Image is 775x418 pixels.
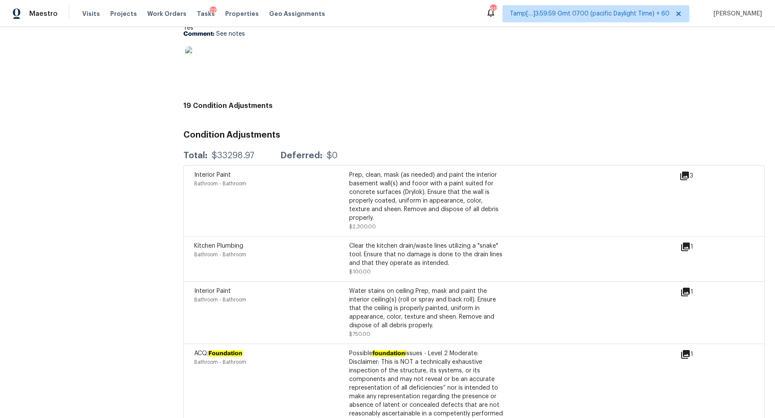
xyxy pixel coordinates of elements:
[680,287,721,297] div: 1
[183,31,467,37] p: See notes
[194,181,246,186] span: Bathroom - Bathroom
[194,297,246,302] span: Bathroom - Bathroom
[194,172,231,178] span: Interior Paint
[349,171,504,222] div: Prep, clean, mask (as needed) and paint the interior basement wall(s) and fooor with a paint suit...
[183,131,765,139] h3: Condition Adjustments
[210,6,217,15] div: 22
[197,11,215,17] span: Tasks
[349,287,504,330] div: Water stains on ceiling Prep, mask and paint the interior ceiling(s) (roll or spray and back roll...
[490,5,496,14] div: 613
[710,9,762,18] span: [PERSON_NAME]
[225,9,259,18] span: Properties
[208,350,242,357] ah_el_jm_1744356462066: Foundation
[194,243,243,249] span: Kitchen Plumbing
[194,350,242,357] span: ACQ:
[29,9,58,18] span: Maestro
[372,350,405,357] ah_el_jm_1744356462066: foundation
[212,151,254,160] div: $33298.97
[183,31,214,37] b: Comment:
[280,151,322,160] div: Deferred:
[510,9,670,18] span: Tamp[…]3:59:59 Gmt 0700 (pacific Daylight Time) + 60
[680,242,721,252] div: 1
[194,288,231,294] span: Interior Paint
[349,224,376,229] span: $2,300.00
[183,151,208,160] div: Total:
[679,171,721,181] div: 3
[183,101,765,110] h4: 19 Condition Adjustments
[194,252,246,257] span: Bathroom - Bathroom
[194,360,246,365] span: Bathroom - Bathroom
[147,9,186,18] span: Work Orders
[349,332,370,337] span: $750.00
[183,25,467,79] div: Yes
[269,9,325,18] span: Geo Assignments
[327,151,338,160] div: $0
[680,349,721,360] div: 1
[110,9,137,18] span: Projects
[82,9,100,18] span: Visits
[349,269,371,274] span: $100.00
[349,242,504,267] div: Clear the kitchen drain/waste lines utilizing a "snake" tool. Ensure that no damage is done to th...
